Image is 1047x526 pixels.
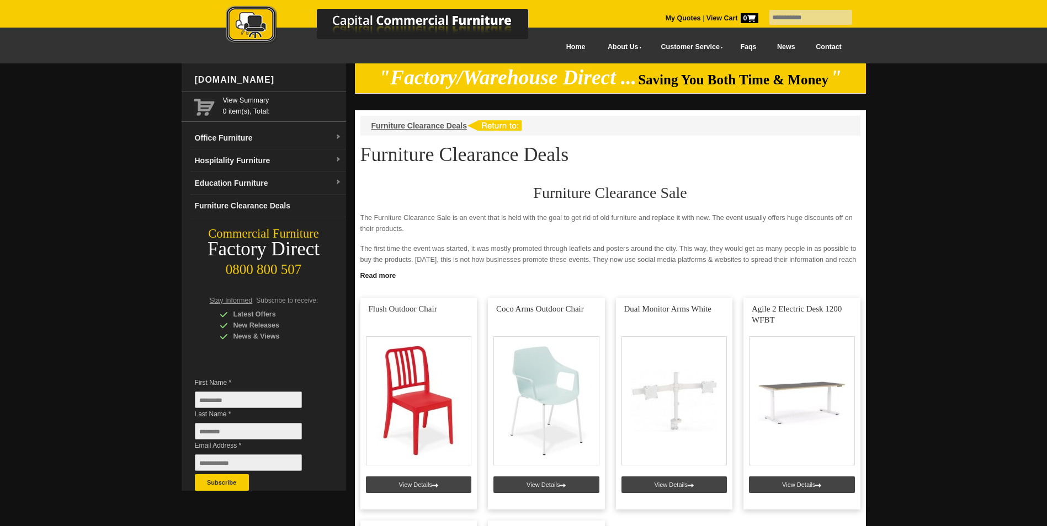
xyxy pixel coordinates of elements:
[830,66,842,89] em: "
[355,267,866,281] a: Click to read more
[195,6,582,46] img: Capital Commercial Furniture Logo
[195,377,318,388] span: First Name *
[704,14,758,22] a: View Cart0
[190,149,346,172] a: Hospitality Furnituredropdown
[360,144,860,165] h1: Furniture Clearance Deals
[210,297,253,304] span: Stay Informed
[256,297,318,304] span: Subscribe to receive:
[335,179,342,186] img: dropdown
[730,35,767,60] a: Faqs
[220,331,325,342] div: News & Views
[805,35,852,60] a: Contact
[360,243,860,276] p: The first time the event was started, it was mostly promoted through leaflets and posters around ...
[220,320,325,331] div: New Releases
[190,127,346,149] a: Office Furnituredropdown
[190,172,346,195] a: Education Furnituredropdown
[190,63,346,96] div: [DOMAIN_NAME]
[371,121,467,130] a: Furniture Clearance Deals
[195,423,302,439] input: Last Name *
[182,241,346,257] div: Factory Direct
[195,440,318,451] span: Email Address *
[220,309,325,320] div: Latest Offers
[195,409,318,420] span: Last Name *
[741,13,758,23] span: 0
[360,212,860,234] p: The Furniture Clearance Sale is an event that is held with the goal to get rid of old furniture a...
[195,391,302,408] input: First Name *
[706,14,758,22] strong: View Cart
[182,226,346,241] div: Commercial Furniture
[666,14,701,22] a: My Quotes
[638,72,828,87] span: Saving You Both Time & Money
[360,185,860,201] h2: Furniture Clearance Sale
[767,35,805,60] a: News
[182,256,346,277] div: 0800 800 507
[223,95,342,115] span: 0 item(s), Total:
[596,35,649,60] a: About Us
[467,120,522,131] img: return to
[195,6,582,49] a: Capital Commercial Furniture Logo
[190,195,346,217] a: Furniture Clearance Deals
[195,474,249,491] button: Subscribe
[649,35,730,60] a: Customer Service
[379,66,636,89] em: "Factory/Warehouse Direct ...
[335,157,342,163] img: dropdown
[195,454,302,471] input: Email Address *
[223,95,342,106] a: View Summary
[335,134,342,141] img: dropdown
